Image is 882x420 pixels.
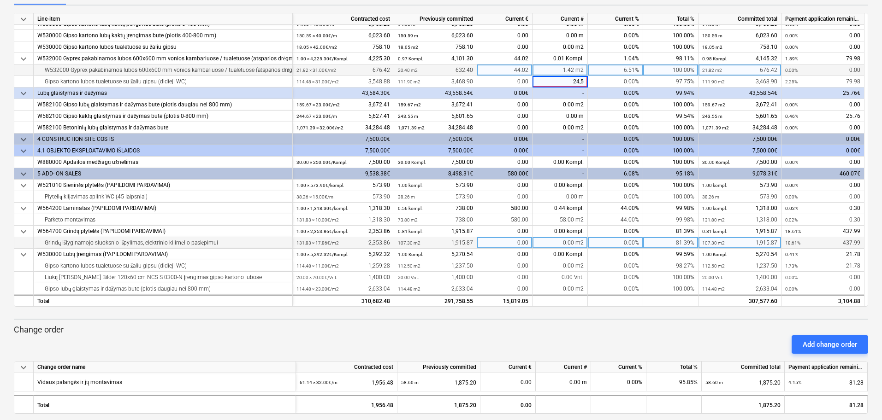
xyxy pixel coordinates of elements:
[398,102,421,107] small: 159.67 m2
[296,194,333,199] small: 38.26 × 15.00€ / m
[643,41,698,53] div: 100.00%
[296,237,390,249] div: 2,353.86
[533,145,588,157] div: -
[785,180,860,191] div: 0.00
[398,64,473,76] div: 632.40
[785,229,801,234] small: 18.61%
[18,226,29,237] span: keyboard_arrow_down
[37,214,289,226] div: Parketo montavimas
[792,335,868,354] button: Add change order
[588,272,643,283] div: 0.00%
[296,157,390,168] div: 7,500.00
[643,157,698,168] div: 100.00%
[643,272,698,283] div: 100.00%
[533,283,588,295] div: 0.00 m2
[702,45,722,50] small: 18.05 m2
[533,157,588,168] div: 0.00 Kompl.
[477,168,533,180] div: 580.00€
[296,252,349,257] small: 1.00 × 5,292.32€ / Kompl.
[588,168,643,180] div: 6.08%
[37,122,289,134] div: W582100 Betoninių lubų glaistymas ir dažymas bute
[643,30,698,41] div: 100.00%
[296,33,337,38] small: 150.59 × 40.00€ / m
[785,362,868,373] div: Payment application remaining
[398,160,426,165] small: 30.00 Kompl.
[398,214,473,226] div: 738.00
[588,191,643,203] div: 0.00%
[588,226,643,237] div: 0.00%
[698,13,781,25] div: Committed total
[296,160,348,165] small: 30.00 × 250.00€ / Kompl.
[588,99,643,111] div: 0.00%
[588,237,643,249] div: 0.00%
[533,87,588,99] div: -
[293,87,394,99] div: 43,584.30€
[698,134,781,145] div: 7,500.00€
[588,64,643,76] div: 6.51%
[785,157,860,168] div: 0.00
[785,68,798,73] small: 0.00%
[296,102,340,107] small: 159.67 × 23.00€ / m2
[37,260,289,272] div: Gipso kartono lubos tualetuose su žaliu gipsu (didieji WC)
[398,217,418,222] small: 73.80 m2
[398,157,473,168] div: 7,500.00
[293,168,394,180] div: 9,538.38€
[698,168,781,180] div: 9,078.31€
[533,237,588,249] div: 0.00 m2
[702,203,777,214] div: 1,318.00
[781,13,864,25] div: Payment application remaining
[533,122,588,134] div: 0.00 m2
[477,13,533,25] div: Current €
[477,191,533,203] div: 0.00
[398,114,418,119] small: 243.55 m
[34,13,293,25] div: Line-item
[296,249,390,260] div: 5,292.32
[37,53,289,64] div: W532000 Gyprex pakabinamos lubos 600x600 mm vonios kambariuose / tualetuose (atsparios drėgmei)
[477,99,533,111] div: 0.00
[702,114,722,119] small: 243.55 m
[643,191,698,203] div: 100.00%
[588,157,643,168] div: 0.00%
[588,134,643,145] div: 0.00%
[702,157,777,168] div: 7,500.00
[296,362,397,373] div: Contracted cost
[533,168,588,180] div: -
[293,145,394,157] div: 7,500.00€
[398,68,418,73] small: 20.40 m2
[18,53,29,64] span: keyboard_arrow_down
[702,102,725,107] small: 159.67 m2
[37,41,289,53] div: W530000 Gipso kartono lubos tualetuose su žaliu gipsu
[702,183,727,188] small: 1.00 kompl.
[18,146,29,157] span: keyboard_arrow_down
[533,272,588,283] div: 0.00 Vnt.
[781,168,864,180] div: 460.07€
[398,125,425,130] small: 1,071.39 m2
[37,134,289,145] div: 4 CONSTRUCTION SITE COSTS
[37,180,289,191] div: W521010 Sieninės plytelės (PAPILDOMI PARDAVIMAI)
[477,122,533,134] div: 0.00
[643,53,698,64] div: 98.11%
[591,373,646,391] div: 0.00%
[296,191,390,203] div: 573.90
[533,111,588,122] div: 0.00 m
[702,160,730,165] small: 30.00 Kompl.
[398,249,473,260] div: 5,270.54
[785,41,860,53] div: 0.00
[646,373,702,391] div: 95.85%
[477,53,533,64] div: 44.02
[785,240,800,245] small: 18.61%
[398,111,473,122] div: 5,601.65
[643,76,698,87] div: 97.75%
[785,214,860,226] div: 0.30
[588,87,643,99] div: 0.00%
[398,229,423,234] small: 0.81 kompl.
[781,134,864,145] div: 0.00€
[477,134,533,145] div: 0.00€
[394,134,477,145] div: 7,500.00€
[785,252,798,257] small: 0.41%
[588,111,643,122] div: 0.00%
[296,203,390,214] div: 1,318.30
[785,79,798,84] small: 2.25%
[785,160,798,165] small: 0.00%
[785,194,798,199] small: 0.00%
